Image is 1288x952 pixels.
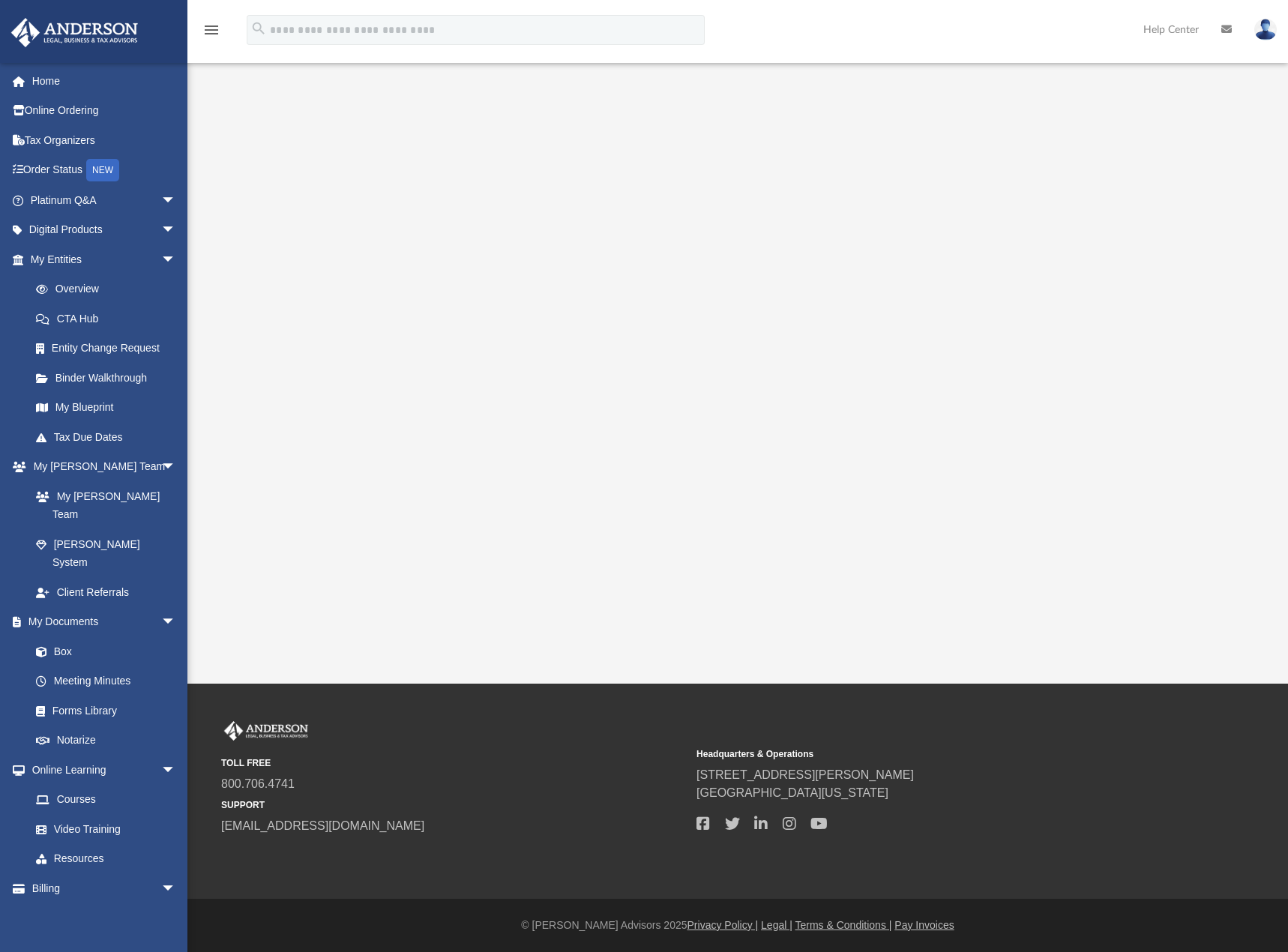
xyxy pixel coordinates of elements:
[10,873,199,903] a: Billingarrow_drop_down
[187,918,1288,933] div: © [PERSON_NAME] Advisors 2025
[10,452,191,482] a: My [PERSON_NAME] Teamarrow_drop_down
[161,755,191,786] span: arrow_drop_down
[687,919,759,931] a: Privacy Policy |
[161,215,191,246] span: arrow_drop_down
[10,125,199,155] a: Tax Organizers
[21,844,191,874] a: Resources
[21,577,191,607] a: Client Referrals
[21,481,184,529] a: My [PERSON_NAME] Team
[21,304,199,334] a: CTA Hub
[21,334,199,364] a: Entity Change Request
[161,607,191,638] span: arrow_drop_down
[202,21,220,39] i: menu
[221,721,311,741] img: Anderson Advisors Platinum Portal
[221,798,686,812] small: SUPPORT
[10,96,199,126] a: Online Ordering
[86,159,119,181] div: NEW
[21,666,191,696] a: Meeting Minutes
[696,786,888,799] a: [GEOGRAPHIC_DATA][US_STATE]
[21,785,191,815] a: Courses
[21,636,184,666] a: Box
[21,393,191,423] a: My Blueprint
[10,155,199,186] a: Order StatusNEW
[221,777,295,790] a: 800.706.4741
[696,747,1161,761] small: Headquarters & Operations
[795,919,892,931] a: Terms & Conditions |
[21,274,199,304] a: Overview
[161,185,191,216] span: arrow_drop_down
[21,363,199,393] a: Binder Walkthrough
[761,919,792,931] a: Legal |
[21,726,191,756] a: Notarize
[10,185,199,215] a: Platinum Q&Aarrow_drop_down
[7,18,142,47] img: Anderson Advisors Platinum Portal
[202,28,220,39] a: menu
[10,755,191,785] a: Online Learningarrow_drop_down
[10,66,199,96] a: Home
[161,873,191,904] span: arrow_drop_down
[696,768,914,781] a: [STREET_ADDRESS][PERSON_NAME]
[894,919,954,931] a: Pay Invoices
[250,20,267,37] i: search
[221,819,424,832] a: [EMAIL_ADDRESS][DOMAIN_NAME]
[21,422,199,452] a: Tax Due Dates
[21,696,184,726] a: Forms Library
[10,215,199,245] a: Digital Productsarrow_drop_down
[21,814,184,844] a: Video Training
[161,452,191,483] span: arrow_drop_down
[10,607,191,637] a: My Documentsarrow_drop_down
[221,756,686,770] small: TOLL FREE
[21,529,191,577] a: [PERSON_NAME] System
[161,244,191,275] span: arrow_drop_down
[10,244,199,274] a: My Entitiesarrow_drop_down
[1254,19,1277,40] img: User Pic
